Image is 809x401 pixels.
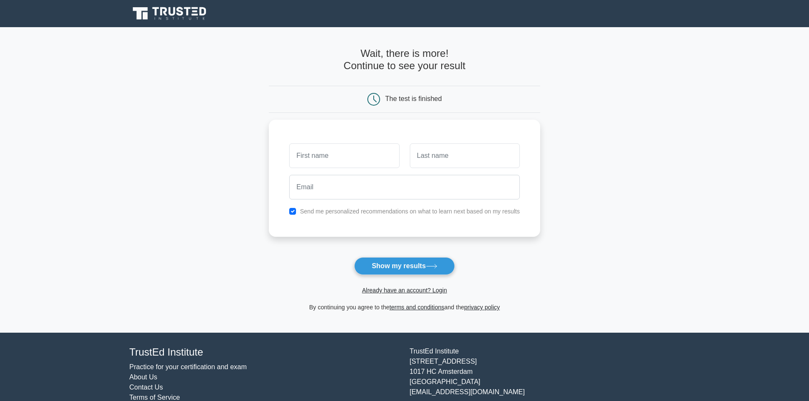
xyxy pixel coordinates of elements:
h4: Wait, there is more! Continue to see your result [269,48,540,72]
h4: TrustEd Institute [130,346,400,359]
label: Send me personalized recommendations on what to learn next based on my results [300,208,520,215]
a: About Us [130,373,158,381]
a: terms and conditions [389,304,444,311]
a: Contact Us [130,384,163,391]
a: Practice for your certification and exam [130,363,247,370]
a: Already have an account? Login [362,287,447,294]
a: privacy policy [464,304,500,311]
button: Show my results [354,257,454,275]
input: Last name [410,143,520,168]
a: Terms of Service [130,394,180,401]
input: Email [289,175,520,199]
input: First name [289,143,399,168]
div: The test is finished [385,95,442,102]
div: By continuing you agree to the and the [264,302,545,312]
